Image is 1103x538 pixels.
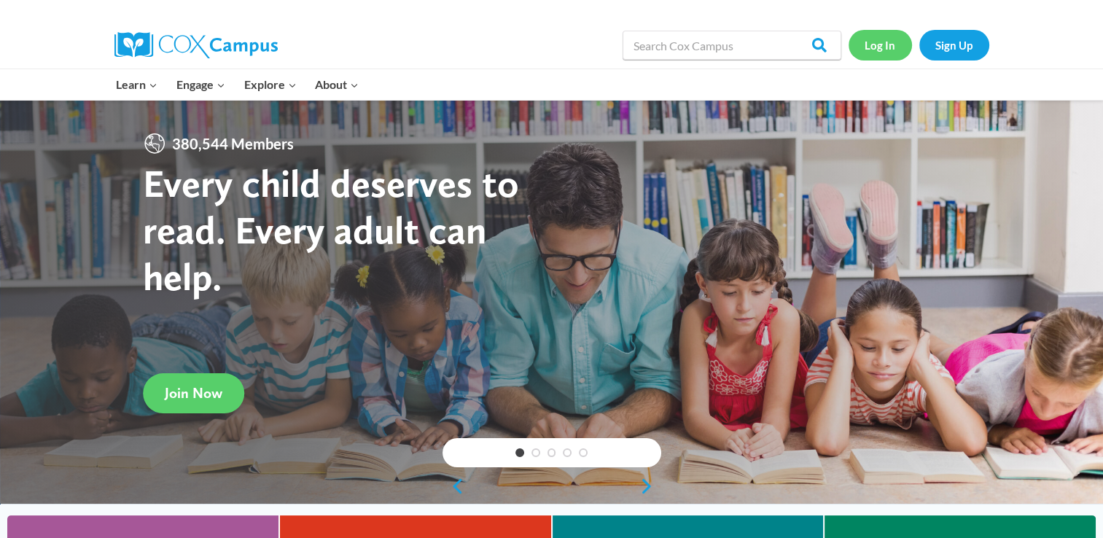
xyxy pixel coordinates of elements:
[143,373,244,413] a: Join Now
[623,31,841,60] input: Search Cox Campus
[107,69,168,100] button: Child menu of Learn
[563,448,572,457] a: 4
[531,448,540,457] a: 2
[305,69,368,100] button: Child menu of About
[579,448,588,457] a: 5
[443,477,464,495] a: previous
[547,448,556,457] a: 3
[235,69,306,100] button: Child menu of Explore
[166,132,300,155] span: 380,544 Members
[443,472,661,501] div: content slider buttons
[849,30,912,60] a: Log In
[849,30,989,60] nav: Secondary Navigation
[639,477,661,495] a: next
[114,32,278,58] img: Cox Campus
[919,30,989,60] a: Sign Up
[515,448,524,457] a: 1
[165,384,222,402] span: Join Now
[107,69,368,100] nav: Primary Navigation
[167,69,235,100] button: Child menu of Engage
[143,160,519,299] strong: Every child deserves to read. Every adult can help.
